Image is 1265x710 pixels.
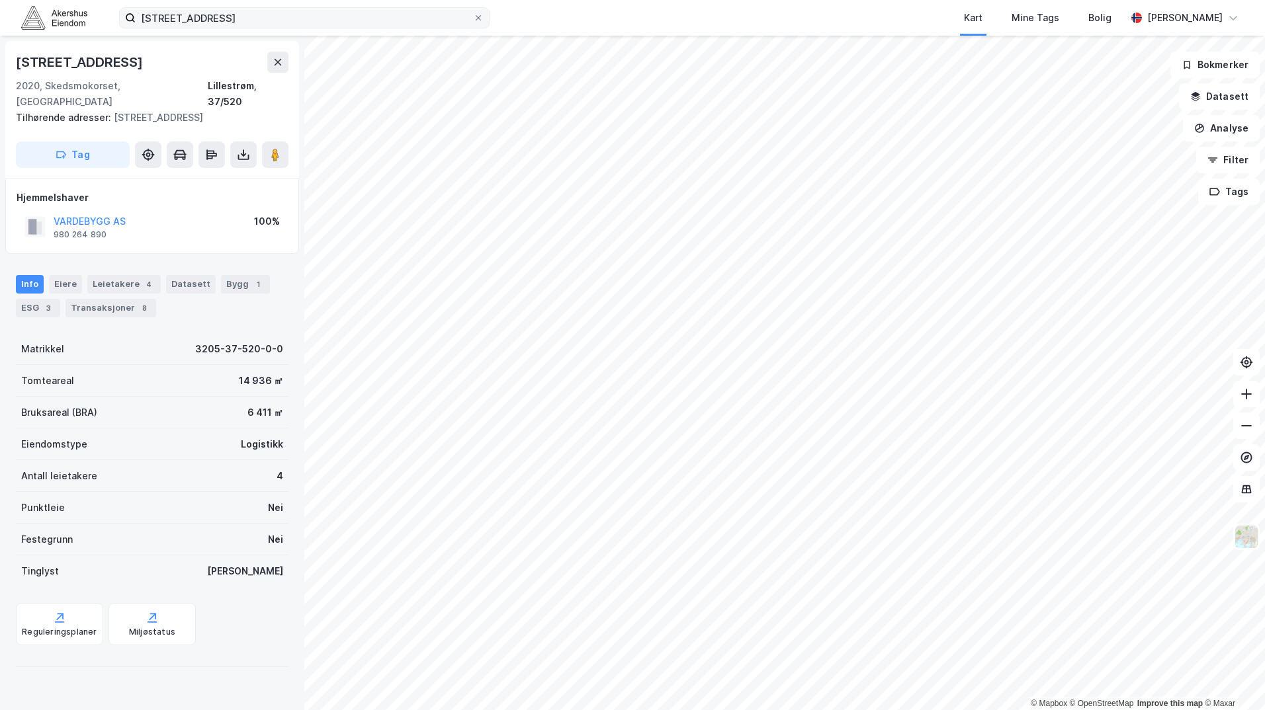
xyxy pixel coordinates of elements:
[1088,10,1112,26] div: Bolig
[136,8,473,28] input: Søk på adresse, matrikkel, gårdeiere, leietakere eller personer
[1070,699,1134,708] a: OpenStreetMap
[1179,83,1260,110] button: Datasett
[21,436,87,452] div: Eiendomstype
[21,341,64,357] div: Matrikkel
[247,405,283,420] div: 6 411 ㎡
[65,299,156,317] div: Transaksjoner
[21,532,73,547] div: Festegrunn
[54,229,107,240] div: 980 264 890
[251,278,265,291] div: 1
[87,275,161,294] div: Leietakere
[268,532,283,547] div: Nei
[254,214,280,229] div: 100%
[49,275,82,294] div: Eiere
[1183,115,1260,141] button: Analyse
[138,301,151,315] div: 8
[16,112,114,123] span: Tilhørende adresser:
[1012,10,1059,26] div: Mine Tags
[16,52,146,73] div: [STREET_ADDRESS]
[207,563,283,579] div: [PERSON_NAME]
[16,275,44,294] div: Info
[1147,10,1223,26] div: [PERSON_NAME]
[21,405,97,420] div: Bruksareal (BRA)
[16,78,208,110] div: 2020, Skedsmokorset, [GEOGRAPHIC_DATA]
[1198,178,1260,205] button: Tags
[208,78,288,110] div: Lillestrøm, 37/520
[21,500,65,516] div: Punktleie
[241,436,283,452] div: Logistikk
[1196,147,1260,173] button: Filter
[21,468,97,484] div: Antall leietakere
[16,299,60,317] div: ESG
[17,190,288,206] div: Hjemmelshaver
[1199,647,1265,710] div: Kontrollprogram for chat
[21,563,59,579] div: Tinglyst
[129,627,175,637] div: Miljøstatus
[166,275,216,294] div: Datasett
[1199,647,1265,710] iframe: Chat Widget
[21,373,74,389] div: Tomteareal
[1234,524,1259,549] img: Z
[221,275,270,294] div: Bygg
[1170,52,1260,78] button: Bokmerker
[277,468,283,484] div: 4
[42,301,55,315] div: 3
[1031,699,1067,708] a: Mapbox
[16,110,278,126] div: [STREET_ADDRESS]
[142,278,155,291] div: 4
[195,341,283,357] div: 3205-37-520-0-0
[22,627,97,637] div: Reguleringsplaner
[16,141,130,168] button: Tag
[964,10,982,26] div: Kart
[239,373,283,389] div: 14 936 ㎡
[21,6,87,29] img: akershus-eiendom-logo.9091f326c980b4bce74ccdd9f866810c.svg
[268,500,283,516] div: Nei
[1137,699,1203,708] a: Improve this map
